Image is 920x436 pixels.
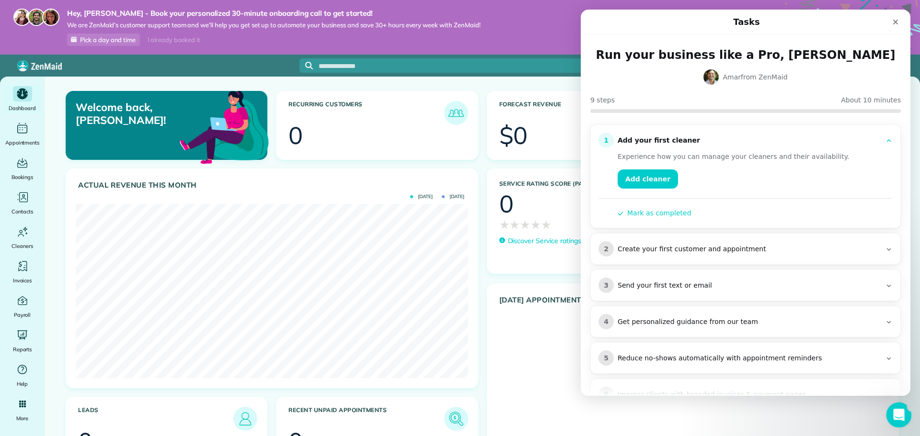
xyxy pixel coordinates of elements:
[499,101,655,125] h3: Forecast Revenue
[178,80,271,173] img: dashboard_welcome-42a62b7d889689a78055ac9021e634bf52bae3f8056760290aed330b23ab8690.png
[4,293,41,320] a: Payroll
[236,409,255,428] img: icon_leads-1bed01f49abd5b7fead27621c3d59655bb73ed531f8eeb49469d10e621d6b896.png
[4,362,41,389] a: Help
[13,276,32,285] span: Invoices
[17,379,28,389] span: Help
[4,258,41,285] a: Invoices
[80,36,136,44] span: Pick a day and time
[4,121,41,147] a: Appointments
[305,62,313,69] svg: Focus search
[42,9,59,26] img: michelle-19f622bdf1676172e81f8f8fba1fb50e276960ebfe0243fe18214015130c80e4.jpg
[4,86,41,113] a: Dashboard
[410,194,433,199] span: [DATE]
[78,181,468,190] h3: Actual Revenue this month
[28,9,45,26] img: jorge-587dff0eeaa6aab1f244e6dc62b8924c3b6ad411094392a53c71c6c4a576187d.jpg
[13,345,32,354] span: Reports
[18,377,312,392] div: 6Impress clients with branded invoices & payment pages
[520,216,530,233] span: ★
[530,216,541,233] span: ★
[76,101,203,126] p: Welcome back, [PERSON_NAME]!
[499,180,774,187] h3: Service Rating score (past 30 days)
[581,10,910,396] iframe: Intercom live chat
[142,34,206,46] div: I already booked it
[4,155,41,182] a: Bookings
[14,310,31,320] span: Payroll
[67,34,140,46] a: Pick a day and time
[67,21,481,29] span: We are ZenMaid’s customer support team and we’ll help you get set up to automate your business an...
[13,9,31,26] img: maria-72a9807cf96188c08ef61303f053569d2e2a8a1cde33d635c8a3ac13582a053d.jpg
[11,207,33,216] span: Contacts
[499,216,510,233] span: ★
[11,241,33,251] span: Cleaners
[447,103,466,123] img: icon_recurring_customers-cf858462ba22bcd05b5a5880d41d6543d210077de5bb9ebc9590e49fd87d84ed.png
[16,414,28,423] span: More
[288,123,303,147] div: 0
[67,9,481,18] strong: Hey, [PERSON_NAME] - Book your personalized 30-minute onboarding call to get started!
[886,402,912,428] iframe: Intercom live chat
[299,62,313,69] button: Focus search
[78,407,233,431] h3: Leads
[509,216,520,233] span: ★
[541,216,552,233] span: ★
[5,138,40,147] span: Appointments
[288,407,444,431] h3: Recent unpaid appointments
[4,327,41,354] a: Reports
[9,103,36,113] span: Dashboard
[499,123,528,147] div: $0
[499,192,514,216] div: 0
[11,172,34,182] span: Bookings
[4,190,41,216] a: Contacts
[487,317,899,357] div: No Appointments [DATE]!
[288,101,444,125] h3: Recurring Customers
[37,380,300,390] div: Impress clients with branded invoices & payment pages
[508,236,581,246] p: Discover Service ratings
[499,236,581,246] a: Discover Service ratings
[499,296,863,317] h3: [DATE] Appointments
[442,194,464,199] span: [DATE]
[447,409,466,428] img: icon_unpaid_appointments-47b8ce3997adf2238b356f14209ab4cced10bd1f174958f3ca8f1d0dd7fffeee.png
[4,224,41,251] a: Cleaners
